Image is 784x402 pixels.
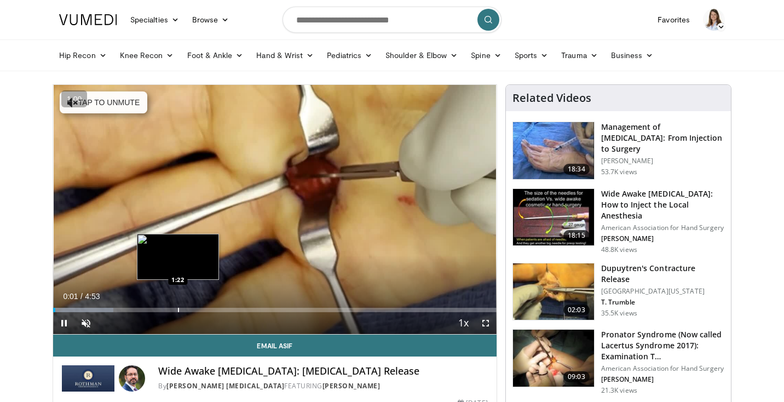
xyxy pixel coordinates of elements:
input: Search topics, interventions [283,7,501,33]
p: 35.5K views [601,309,637,318]
p: 21.3K views [601,386,637,395]
span: 02:03 [563,305,590,315]
span: 09:03 [563,371,590,382]
a: Sports [508,44,555,66]
button: Playback Rate [453,312,475,334]
p: [PERSON_NAME] [601,375,724,384]
a: 18:15 Wide Awake [MEDICAL_DATA]: How to Inject the Local Anesthesia American Association for Hand... [512,188,724,254]
a: Browse [186,9,236,31]
a: Knee Recon [113,44,181,66]
span: 0:01 [63,292,78,301]
p: 48.8K views [601,245,637,254]
img: Q2xRg7exoPLTwO8X4xMDoxOjBrO-I4W8_1.150x105_q85_crop-smart_upscale.jpg [513,189,594,246]
img: VuMedi Logo [59,14,117,25]
a: Email Asif [53,335,497,357]
div: Progress Bar [53,308,497,312]
a: 09:03 Pronator Syndrome (Now called Lacertus Syndrome 2017): Examination T… American Association ... [512,329,724,395]
a: Favorites [651,9,696,31]
span: 18:15 [563,230,590,241]
h3: Pronator Syndrome (Now called Lacertus Syndrome 2017): Examination T… [601,329,724,362]
button: Fullscreen [475,312,497,334]
div: By FEATURING [158,381,488,391]
a: 18:34 Management of [MEDICAL_DATA]: From Injection to Surgery [PERSON_NAME] 53.7K views [512,122,724,180]
a: Pediatrics [320,44,379,66]
a: Trauma [555,44,604,66]
img: 38790_0000_3.png.150x105_q85_crop-smart_upscale.jpg [513,263,594,320]
button: Pause [53,312,75,334]
h3: Dupuytren's Contracture Release [601,263,724,285]
p: [PERSON_NAME] [601,157,724,165]
button: Unmute [75,312,97,334]
img: Rothman Hand Surgery [62,365,114,392]
h4: Related Videos [512,91,591,105]
p: American Association for Hand Surgery [601,223,724,232]
p: [PERSON_NAME] [601,234,724,243]
img: Avatar [119,365,145,392]
button: Tap to unmute [60,91,147,113]
p: 53.7K views [601,168,637,176]
h3: Wide Awake [MEDICAL_DATA]: How to Inject the Local Anesthesia [601,188,724,221]
h3: Management of [MEDICAL_DATA]: From Injection to Surgery [601,122,724,154]
a: [PERSON_NAME] [MEDICAL_DATA] [166,381,284,390]
a: Spine [464,44,508,66]
img: Avatar [703,9,725,31]
a: Shoulder & Elbow [379,44,464,66]
video-js: Video Player [53,85,497,335]
span: / [80,292,83,301]
img: image.jpeg [137,234,219,280]
img: 110489_0000_2.png.150x105_q85_crop-smart_upscale.jpg [513,122,594,179]
a: Foot & Ankle [181,44,250,66]
a: 02:03 Dupuytren's Contracture Release [GEOGRAPHIC_DATA][US_STATE] T. Trumble 35.5K views [512,263,724,321]
h4: Wide Awake [MEDICAL_DATA]: [MEDICAL_DATA] Release [158,365,488,377]
a: Hip Recon [53,44,113,66]
img: ecc38c0f-1cd8-4861-b44a-401a34bcfb2f.150x105_q85_crop-smart_upscale.jpg [513,330,594,387]
span: 18:34 [563,164,590,175]
p: American Association for Hand Surgery [601,364,724,373]
a: Specialties [124,9,186,31]
a: [PERSON_NAME] [322,381,381,390]
p: T. Trumble [601,298,724,307]
span: 4:53 [85,292,100,301]
a: Business [604,44,660,66]
p: [GEOGRAPHIC_DATA][US_STATE] [601,287,724,296]
a: Hand & Wrist [250,44,320,66]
